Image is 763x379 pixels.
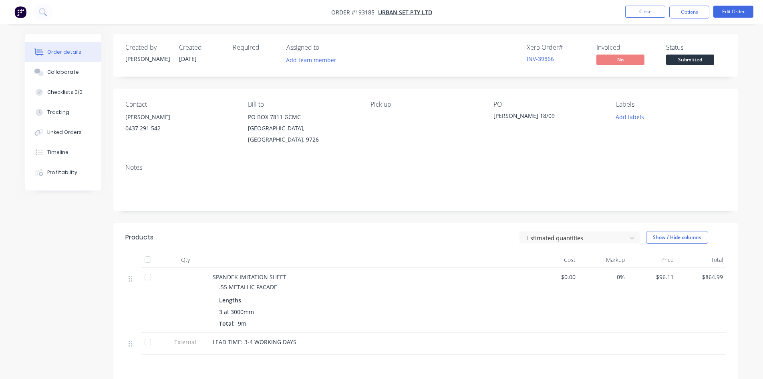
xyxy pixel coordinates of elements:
button: Linked Orders [25,122,101,142]
button: Add labels [612,111,648,122]
span: $96.11 [631,273,674,281]
button: Edit Order [713,6,753,18]
div: Products [125,233,153,242]
div: Checklists 0/0 [47,89,83,96]
span: External [165,338,206,346]
div: Profitability [47,169,77,176]
button: Add team member [282,55,340,65]
div: 0437 291 542 [125,123,235,134]
button: Add team member [286,55,341,65]
div: Qty [161,252,209,268]
button: Submitted [666,55,714,67]
div: Contact [125,101,235,108]
button: Checklists 0/0 [25,82,101,102]
button: Timeline [25,142,101,162]
div: Collaborate [47,69,79,76]
div: Pick up [370,101,480,108]
div: Order details [47,49,81,56]
div: [PERSON_NAME]0437 291 542 [125,111,235,137]
div: PO BOX 7811 GCMC [248,111,358,123]
button: Options [669,6,709,18]
div: Labels [616,101,726,108]
div: Tracking [47,109,69,116]
span: .55 METALLIC FACADE [219,283,277,291]
div: Timeline [47,149,68,156]
div: Bill to [248,101,358,108]
div: Cost [530,252,579,268]
div: [PERSON_NAME] [125,111,235,123]
div: PO BOX 7811 GCMC[GEOGRAPHIC_DATA], [GEOGRAPHIC_DATA], 9726 [248,111,358,145]
div: Total [677,252,726,268]
button: Collaborate [25,62,101,82]
div: Markup [579,252,628,268]
span: SPANDEK IMITATION SHEET [213,273,286,281]
button: Profitability [25,162,101,182]
div: [PERSON_NAME] 18/09 [493,111,594,123]
div: Required [233,44,277,51]
div: Xero Order # [527,44,587,51]
span: Lengths [219,296,241,304]
span: 9m [235,320,250,327]
span: 3 at 3000mm [219,308,254,316]
span: 0% [582,273,625,281]
img: Factory [14,6,26,18]
button: Show / Hide columns [646,231,708,244]
span: Submitted [666,55,714,65]
span: No [596,55,644,65]
span: LEAD TIME: 3-4 WORKING DAYS [213,338,296,346]
span: $0.00 [533,273,576,281]
span: Total: [219,320,235,327]
div: Status [666,44,726,51]
div: Created by [125,44,169,51]
span: $864.99 [680,273,723,281]
span: [DATE] [179,55,197,63]
button: Order details [25,42,101,62]
div: Assigned to [286,44,366,51]
div: Linked Orders [47,129,82,136]
span: Order #193185 - [331,8,378,16]
div: Notes [125,164,726,171]
div: Created [179,44,223,51]
button: Tracking [25,102,101,122]
div: PO [493,101,603,108]
a: INV-39866 [527,55,554,63]
a: Urban Set Pty Ltd [378,8,432,16]
div: Price [628,252,677,268]
div: Invoiced [596,44,656,51]
div: [PERSON_NAME] [125,55,169,63]
button: Close [625,6,665,18]
div: [GEOGRAPHIC_DATA], [GEOGRAPHIC_DATA], 9726 [248,123,358,145]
